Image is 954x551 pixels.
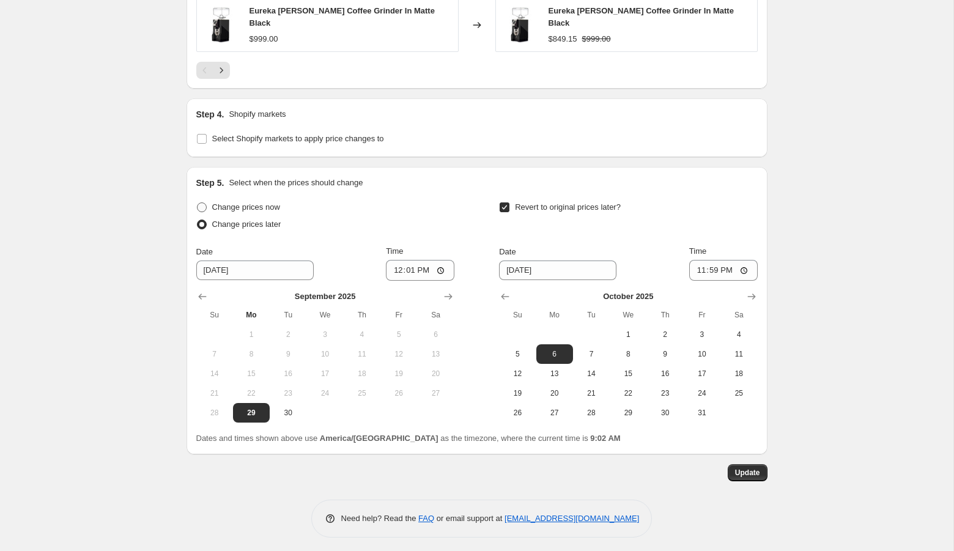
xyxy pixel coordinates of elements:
[196,261,314,280] input: 9/29/2025
[610,325,646,344] button: Wednesday October 1 2025
[417,325,454,344] button: Saturday September 6 2025
[651,408,678,418] span: 30
[573,383,610,403] button: Tuesday October 21 2025
[385,349,412,359] span: 12
[536,403,573,423] button: Monday October 27 2025
[201,388,228,398] span: 21
[615,349,642,359] span: 8
[549,6,734,28] span: Eureka [PERSON_NAME] Coffee Grinder In Matte Black
[541,349,568,359] span: 6
[646,364,683,383] button: Thursday October 16 2025
[311,369,338,379] span: 17
[270,383,306,403] button: Tuesday September 23 2025
[615,369,642,379] span: 15
[684,305,720,325] th: Friday
[610,344,646,364] button: Wednesday October 8 2025
[440,288,457,305] button: Show next month, October 2025
[651,310,678,320] span: Th
[306,383,343,403] button: Wednesday September 24 2025
[349,369,375,379] span: 18
[238,388,265,398] span: 22
[311,310,338,320] span: We
[720,305,757,325] th: Saturday
[720,383,757,403] button: Saturday October 25 2025
[582,33,611,45] strike: $999.00
[689,330,715,339] span: 3
[238,349,265,359] span: 8
[386,260,454,281] input: 12:00
[646,325,683,344] button: Thursday October 2 2025
[275,408,301,418] span: 30
[229,177,363,189] p: Select when the prices should change
[646,383,683,403] button: Thursday October 23 2025
[541,310,568,320] span: Mo
[196,108,224,120] h2: Step 4.
[646,344,683,364] button: Thursday October 9 2025
[684,325,720,344] button: Friday October 3 2025
[385,310,412,320] span: Fr
[515,202,621,212] span: Revert to original prices later?
[380,383,417,403] button: Friday September 26 2025
[684,403,720,423] button: Friday October 31 2025
[380,305,417,325] th: Friday
[233,403,270,423] button: Today Monday September 29 2025
[610,403,646,423] button: Wednesday October 29 2025
[196,364,233,383] button: Sunday September 14 2025
[578,349,605,359] span: 7
[684,383,720,403] button: Friday October 24 2025
[380,344,417,364] button: Friday September 12 2025
[203,7,240,43] img: eureka-mignon-magnifico-coffee-grinder-in-matte-blackeureka-300699_80x.jpg
[689,260,758,281] input: 12:00
[250,33,278,45] div: $999.00
[536,383,573,403] button: Monday October 20 2025
[422,369,449,379] span: 20
[238,330,265,339] span: 1
[349,310,375,320] span: Th
[651,330,678,339] span: 2
[720,344,757,364] button: Saturday October 11 2025
[725,310,752,320] span: Sa
[578,388,605,398] span: 21
[689,369,715,379] span: 17
[233,305,270,325] th: Monday
[615,330,642,339] span: 1
[689,246,706,256] span: Time
[417,344,454,364] button: Saturday September 13 2025
[689,388,715,398] span: 24
[536,305,573,325] th: Monday
[270,325,306,344] button: Tuesday September 2 2025
[422,388,449,398] span: 27
[578,408,605,418] span: 28
[417,364,454,383] button: Saturday September 20 2025
[270,344,306,364] button: Tuesday September 9 2025
[311,388,338,398] span: 24
[610,364,646,383] button: Wednesday October 15 2025
[651,388,678,398] span: 23
[417,305,454,325] th: Saturday
[418,514,434,523] a: FAQ
[196,344,233,364] button: Sunday September 7 2025
[725,369,752,379] span: 18
[499,344,536,364] button: Sunday October 5 2025
[422,330,449,339] span: 6
[725,388,752,398] span: 25
[646,403,683,423] button: Thursday October 30 2025
[725,349,752,359] span: 11
[541,369,568,379] span: 13
[196,62,230,79] nav: Pagination
[344,325,380,344] button: Thursday September 4 2025
[651,369,678,379] span: 16
[201,349,228,359] span: 7
[320,434,438,443] b: America/[GEOGRAPHIC_DATA]
[238,369,265,379] span: 15
[349,388,375,398] span: 25
[541,408,568,418] span: 27
[573,305,610,325] th: Tuesday
[422,310,449,320] span: Sa
[270,403,306,423] button: Tuesday September 30 2025
[341,514,419,523] span: Need help? Read the
[499,261,616,280] input: 9/29/2025
[196,177,224,189] h2: Step 5.
[275,310,301,320] span: Tu
[229,108,286,120] p: Shopify markets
